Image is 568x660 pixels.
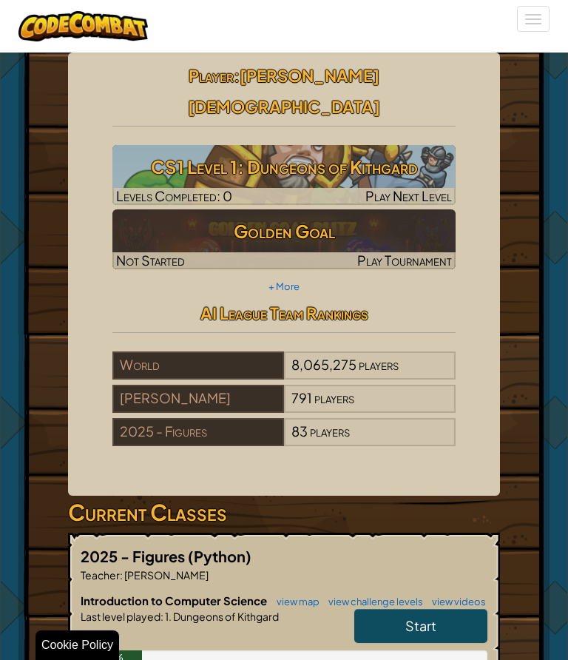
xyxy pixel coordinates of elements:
[123,568,209,582] span: [PERSON_NAME]
[116,252,185,269] span: Not Started
[112,145,456,205] img: CS1 Level 1: Dungeons of Kithgard
[112,215,456,248] h3: Golden Goal
[234,65,240,86] span: :
[163,610,172,623] span: 1.
[81,593,269,607] span: Introduction to Computer Science
[321,596,423,607] a: view challenge levels
[120,568,123,582] span: :
[112,351,284,380] div: World
[365,187,452,204] span: Play Next Level
[357,252,452,269] span: Play Tournament
[425,596,486,607] a: view videos
[291,389,312,406] span: 791
[188,65,380,117] span: [PERSON_NAME][DEMOGRAPHIC_DATA]
[81,610,160,623] span: Last level played
[200,303,368,323] span: AI League Team Rankings
[112,399,456,416] a: [PERSON_NAME]791players
[112,209,456,269] img: Golden Goal
[310,422,350,440] span: players
[314,389,354,406] span: players
[35,630,119,660] div: Cookie Policy
[112,385,284,413] div: [PERSON_NAME]
[172,610,279,623] span: Dungeons of Kithgard
[160,610,163,623] span: :
[112,145,456,205] a: Play Next Level
[269,596,319,607] a: view map
[112,150,456,183] h3: CS1 Level 1: Dungeons of Kithgard
[81,568,120,582] span: Teacher
[189,65,234,86] span: Player
[291,422,308,440] span: 83
[112,209,456,269] a: Golden GoalNot StartedPlay Tournament
[188,547,251,565] span: (Python)
[18,11,148,41] img: CodeCombat logo
[116,187,232,204] span: Levels Completed: 0
[268,280,300,292] a: + More
[405,617,436,634] span: Start
[112,432,456,449] a: 2025 - Figures83players
[112,366,456,383] a: World8,065,275players
[359,356,399,373] span: players
[291,356,356,373] span: 8,065,275
[81,547,188,565] span: 2025 - Figures
[68,496,500,529] h3: Current Classes
[112,418,284,446] div: 2025 - Figures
